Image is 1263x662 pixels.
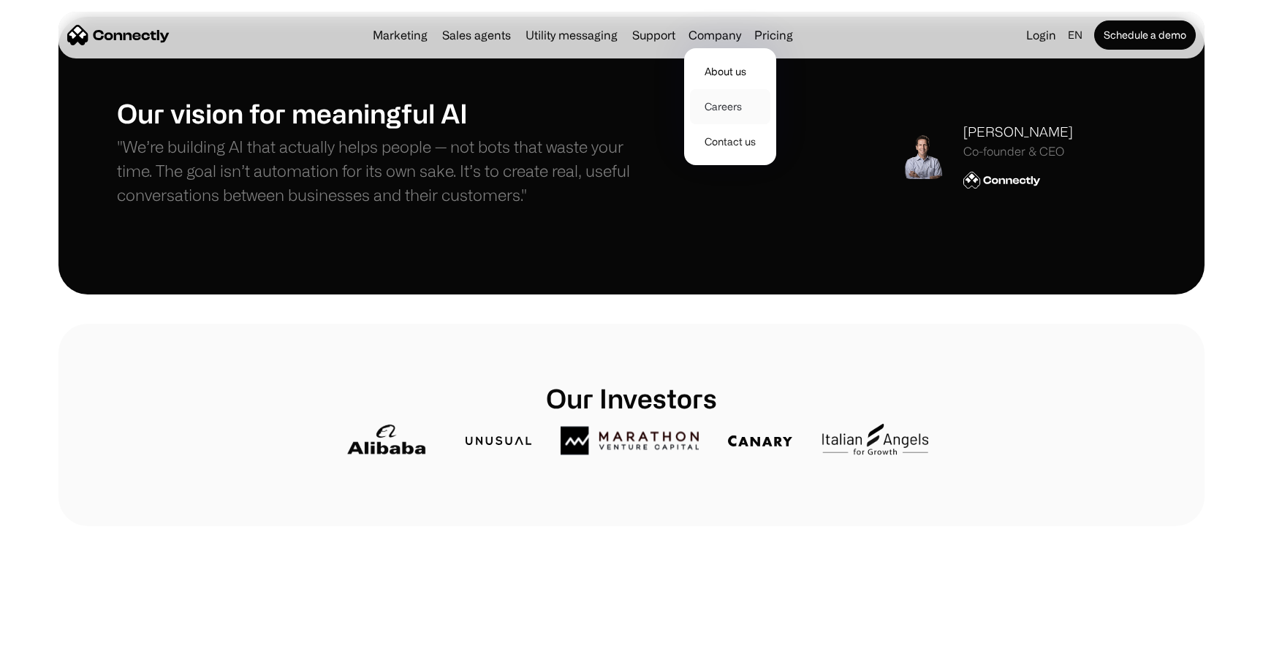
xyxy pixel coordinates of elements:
[15,635,88,657] aside: Language selected: English
[335,382,928,414] h1: Our Investors
[690,89,770,124] a: Careers
[436,29,517,41] a: Sales agents
[117,134,631,207] p: "We’re building AI that actually helps people — not bots that waste your time. The goal isn’t aut...
[367,29,433,41] a: Marketing
[117,97,631,129] h1: Our vision for meaningful AI
[1094,20,1196,50] a: Schedule a demo
[684,45,776,165] nav: Company
[1020,25,1062,45] a: Login
[748,29,799,41] a: Pricing
[963,145,1073,159] div: Co-founder & CEO
[1068,25,1082,45] div: en
[67,24,170,46] a: home
[626,29,681,41] a: Support
[690,124,770,159] a: Contact us
[690,54,770,89] a: About us
[963,122,1073,142] div: [PERSON_NAME]
[29,636,88,657] ul: Language list
[520,29,623,41] a: Utility messaging
[689,25,741,45] div: Company
[684,25,746,45] div: Company
[1062,25,1091,45] div: en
